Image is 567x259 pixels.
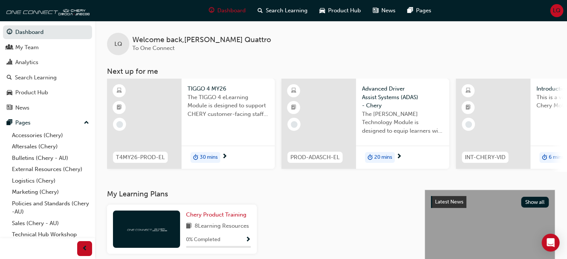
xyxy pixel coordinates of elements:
div: News [15,104,29,112]
span: guage-icon [7,29,12,36]
span: TIGGO 4 MY26 [188,85,269,93]
span: booktick-icon [291,103,296,113]
h3: My Learning Plans [107,190,413,198]
div: Open Intercom Messenger [542,234,560,252]
span: LQ [114,40,122,48]
span: Search Learning [266,6,308,15]
span: PROD-ADASCH-EL [290,153,340,162]
div: Pages [15,119,31,127]
a: Logistics (Chery) [9,175,92,187]
a: Dashboard [3,25,92,39]
a: Technical Hub Workshop information [9,229,92,249]
span: car-icon [7,89,12,96]
span: booktick-icon [117,103,122,113]
span: duration-icon [368,153,373,162]
span: 8 Learning Resources [195,222,249,231]
button: DashboardMy TeamAnalyticsSearch LearningProduct HubNews [3,24,92,116]
div: My Team [15,43,39,52]
span: search-icon [258,6,263,15]
a: Accessories (Chery) [9,130,92,141]
span: Latest News [435,199,463,205]
span: learningRecordVerb_NONE-icon [116,121,123,128]
div: Search Learning [15,73,57,82]
button: Pages [3,116,92,130]
span: Advanced Driver Assist Systems (ADAS) - Chery [362,85,443,110]
a: T4MY26-PROD-ELTIGGO 4 MY26The TIGGO 4 eLearning Module is designed to support CHERY customer-faci... [107,79,275,169]
span: booktick-icon [466,103,471,113]
span: up-icon [84,118,89,128]
img: oneconnect [4,3,89,18]
span: search-icon [7,75,12,81]
a: guage-iconDashboard [203,3,252,18]
span: learningResourceType_ELEARNING-icon [466,86,471,96]
span: guage-icon [209,6,214,15]
a: My Team [3,41,92,54]
span: pages-icon [7,120,12,126]
span: LQ [553,6,561,15]
a: Bulletins (Chery - AU) [9,152,92,164]
a: pages-iconPages [401,3,437,18]
span: To One Connect [132,45,174,51]
a: Product Hub [3,86,92,100]
a: Search Learning [3,71,92,85]
span: 0 % Completed [186,236,220,244]
span: Welcome back , [PERSON_NAME] Quattro [132,36,271,44]
span: The [PERSON_NAME] Technology Module is designed to equip learners with essential knowledge about ... [362,110,443,135]
span: pages-icon [407,6,413,15]
span: duration-icon [542,153,547,162]
a: Chery Product Training [186,211,249,219]
a: news-iconNews [367,3,401,18]
span: Pages [416,6,431,15]
span: Product Hub [328,6,361,15]
a: Marketing (Chery) [9,186,92,198]
button: Show Progress [245,235,251,244]
button: LQ [550,4,563,17]
a: search-iconSearch Learning [252,3,314,18]
span: 6 mins [549,153,564,162]
span: duration-icon [193,153,198,162]
span: Dashboard [217,6,246,15]
span: 30 mins [200,153,218,162]
a: car-iconProduct Hub [314,3,367,18]
span: T4MY26-PROD-EL [116,153,165,162]
span: news-icon [7,105,12,111]
a: Analytics [3,56,92,69]
span: people-icon [7,44,12,51]
a: Latest NewsShow all [431,196,549,208]
span: learningResourceType_ELEARNING-icon [117,86,122,96]
button: Show all [521,197,549,208]
div: Analytics [15,58,38,67]
a: News [3,101,92,115]
a: External Resources (Chery) [9,164,92,175]
span: news-icon [373,6,378,15]
h3: Next up for me [95,67,567,76]
img: oneconnect [126,225,167,233]
span: Chery Product Training [186,211,246,218]
span: learningRecordVerb_NONE-icon [291,121,297,128]
span: next-icon [222,154,227,160]
span: INT-CHERY-VID [465,153,505,162]
span: The TIGGO 4 eLearning Module is designed to support CHERY customer-facing staff with the product ... [188,93,269,119]
span: book-icon [186,222,192,231]
a: Policies and Standards (Chery -AU) [9,198,92,218]
span: learningRecordVerb_NONE-icon [465,121,472,128]
span: chart-icon [7,59,12,66]
span: News [381,6,396,15]
span: prev-icon [82,244,88,253]
span: learningResourceType_ELEARNING-icon [291,86,296,96]
span: next-icon [396,154,402,160]
span: 20 mins [374,153,392,162]
span: car-icon [319,6,325,15]
a: PROD-ADASCH-ELAdvanced Driver Assist Systems (ADAS) - CheryThe [PERSON_NAME] Technology Module is... [281,79,449,169]
a: Sales (Chery - AU) [9,218,92,229]
span: Show Progress [245,237,251,243]
div: Product Hub [15,88,48,97]
a: Aftersales (Chery) [9,141,92,152]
